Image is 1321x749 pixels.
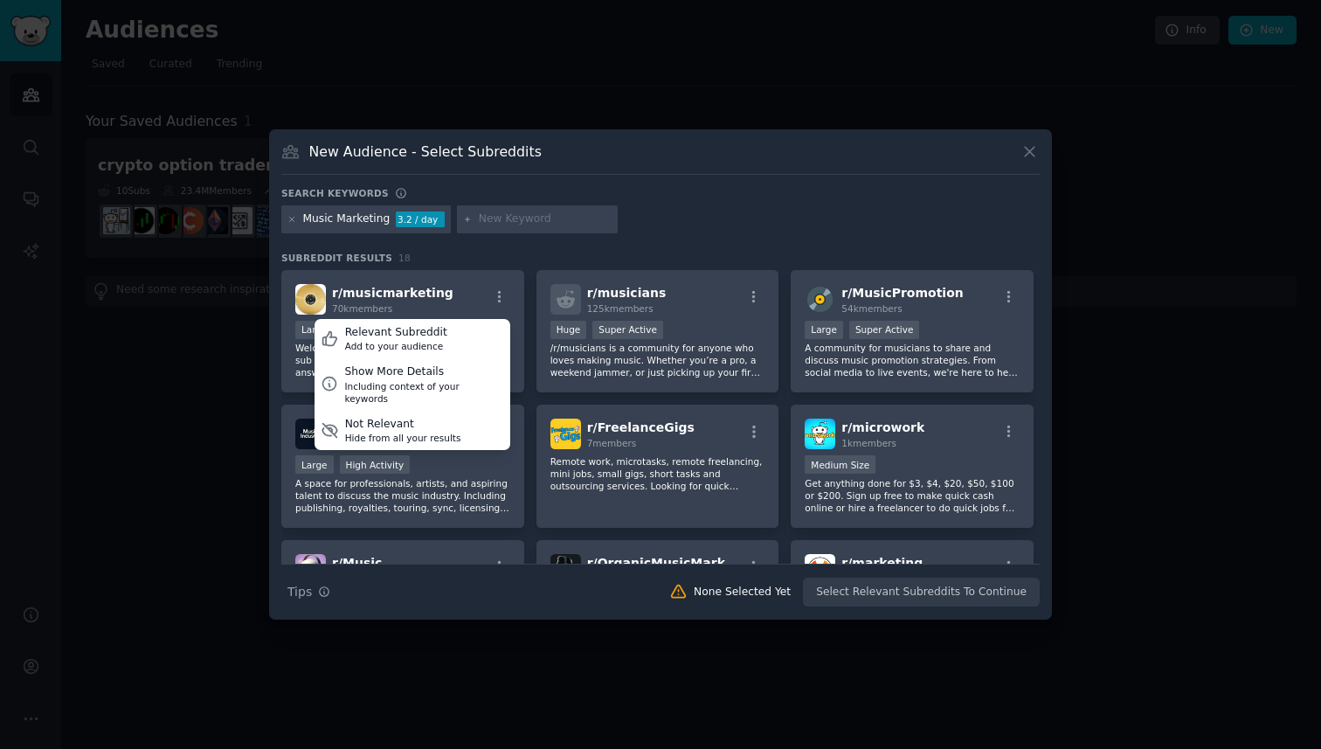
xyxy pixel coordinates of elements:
p: Remote work, microtasks, remote freelancing, mini jobs, small gigs, short tasks and outsourcing s... [550,455,765,492]
p: /r/musicians is a community for anyone who loves making music. Whether you’re a pro, a weekend ja... [550,342,765,378]
p: Welcome to the r/musicmarketing! The only sub on Reddit 100% devoted to getting answers on how to... [295,342,510,378]
p: Get anything done for $3, $4, $20, $50, $100 or $200. Sign up free to make quick cash online or h... [805,477,1020,514]
input: New Keyword [479,212,612,227]
span: 54k members [841,303,902,314]
span: 1k members [841,438,896,448]
h3: New Audience - Select Subreddits [309,142,542,161]
div: Music Marketing [303,212,391,227]
img: Music [295,554,326,585]
div: Large [805,321,843,339]
div: Including context of your keywords [344,380,503,405]
span: Tips [287,583,312,601]
span: 125k members [587,303,654,314]
span: 18 [398,253,411,263]
img: marketing [805,554,835,585]
div: Not Relevant [345,417,461,433]
h3: Search keywords [281,187,389,199]
div: Large [295,321,334,339]
div: Hide from all your results [345,432,461,444]
div: Super Active [849,321,920,339]
div: Add to your audience [345,340,447,352]
img: musicindustry [295,419,326,449]
span: 7 members [587,438,637,448]
div: High Activity [340,455,411,474]
span: r/ OrganicMusicMarketing [587,556,761,570]
img: MusicPromotion [805,284,835,315]
img: FreelanceGigs [550,419,581,449]
div: Show More Details [344,364,503,380]
p: A space for professionals, artists, and aspiring talent to discuss the music industry. Including ... [295,477,510,514]
span: r/ musicmarketing [332,286,453,300]
img: musicmarketing [295,284,326,315]
span: r/ Music [332,556,382,570]
div: Super Active [592,321,663,339]
span: r/ musicians [587,286,667,300]
span: r/ marketing [841,556,923,570]
div: 3.2 / day [396,212,445,227]
div: Medium Size [805,455,875,474]
span: Subreddit Results [281,252,392,264]
div: None Selected Yet [694,585,791,600]
button: Tips [281,577,336,607]
span: r/ microwork [841,420,924,434]
span: r/ MusicPromotion [841,286,963,300]
img: microwork [805,419,835,449]
span: 70k members [332,303,392,314]
div: Large [295,455,334,474]
div: Huge [550,321,587,339]
p: A community for musicians to share and discuss music promotion strategies. From social media to l... [805,342,1020,378]
div: Relevant Subreddit [345,325,447,341]
img: OrganicMusicMarketing [550,554,581,585]
span: r/ FreelanceGigs [587,420,695,434]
